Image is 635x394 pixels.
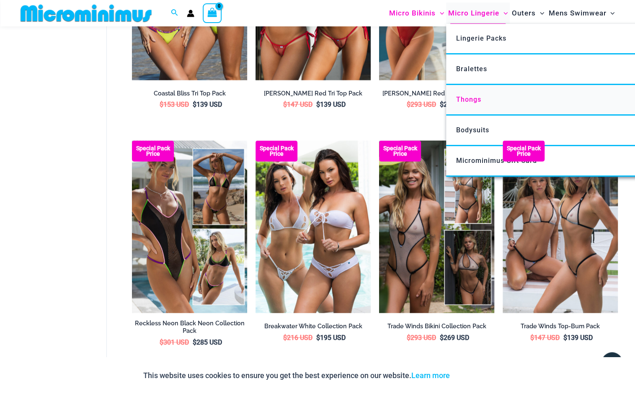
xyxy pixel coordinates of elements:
span: Bralettes [456,65,487,73]
span: Thongs [456,95,481,103]
span: $ [530,334,534,342]
bdi: 139 USD [316,100,346,108]
span: Menu Toggle [499,3,508,24]
a: Reckless Neon Black Neon Collection Pack [132,319,247,338]
span: $ [283,100,287,108]
nav: Site Navigation [386,1,618,25]
a: Breakwater White Collection Pack [256,322,371,333]
a: Mens SwimwearMenu ToggleMenu Toggle [546,3,617,24]
span: $ [193,100,196,108]
a: Trade Winds Top-Bum Pack [503,322,618,333]
h2: Trade Winds Top-Bum Pack [503,322,618,330]
b: Special Pack Price [503,146,545,157]
p: This website uses cookies to ensure you get the best experience on our website. [143,369,450,382]
a: Collection Pack (5) Breakwater White 341 Top 4956 Shorts 08Breakwater White 341 Top 4956 Shorts 08 [256,141,371,313]
a: Learn more [411,371,450,380]
span: Bodysuits [456,126,489,134]
span: Lingerie Packs [456,34,506,42]
span: Micro Bikinis [389,3,436,24]
b: Special Pack Price [132,146,174,157]
bdi: 139 USD [193,100,222,108]
bdi: 195 USD [316,334,346,342]
span: Outers [512,3,536,24]
img: Collection Pack (5) [256,141,371,313]
a: Micro BikinisMenu ToggleMenu Toggle [387,3,446,24]
bdi: 285 USD [193,338,222,346]
span: $ [160,100,163,108]
span: $ [316,334,320,342]
a: Account icon link [187,10,194,17]
h2: [PERSON_NAME] Red Collection Pack [379,90,494,98]
a: Top Bum Pack (1) Trade Winds IvoryInk 317 Top 453 Micro 03Trade Winds IvoryInk 317 Top 453 Micro 03 [503,141,618,313]
span: Micro Lingerie [448,3,499,24]
bdi: 269 USD [440,100,469,108]
a: Collection Pack (1) Trade Winds IvoryInk 317 Top 469 Thong 11Trade Winds IvoryInk 317 Top 469 Tho... [379,141,494,313]
bdi: 301 USD [160,338,189,346]
span: Menu Toggle [536,3,544,24]
bdi: 147 USD [283,100,312,108]
bdi: 293 USD [407,100,436,108]
img: Top Bum Pack (1) [503,141,618,313]
bdi: 153 USD [160,100,189,108]
span: $ [160,338,163,346]
bdi: 139 USD [563,334,593,342]
button: Accept [456,366,492,386]
a: [PERSON_NAME] Red Collection Pack [379,90,494,100]
span: $ [563,334,567,342]
bdi: 293 USD [407,334,436,342]
bdi: 269 USD [440,334,469,342]
span: Menu Toggle [436,3,444,24]
a: Collection Pack Top BTop B [132,141,247,313]
a: OutersMenu ToggleMenu Toggle [510,3,546,24]
bdi: 147 USD [530,334,560,342]
h2: Trade Winds Bikini Collection Pack [379,322,494,330]
span: $ [440,100,444,108]
span: $ [316,100,320,108]
b: Special Pack Price [379,146,421,157]
img: Collection Pack [132,141,247,313]
b: Special Pack Price [256,146,297,157]
span: $ [407,100,410,108]
span: $ [407,334,410,342]
img: Collection Pack (1) [379,141,494,313]
a: Trade Winds Bikini Collection Pack [379,322,494,333]
a: [PERSON_NAME] Red Tri Top Pack [256,90,371,100]
bdi: 216 USD [283,334,312,342]
h2: Breakwater White Collection Pack [256,322,371,330]
img: MM SHOP LOGO FLAT [17,4,155,23]
span: Menu Toggle [606,3,614,24]
span: Mens Swimwear [548,3,606,24]
a: View Shopping Cart, empty [203,3,222,23]
h2: [PERSON_NAME] Red Tri Top Pack [256,90,371,98]
span: $ [193,338,196,346]
a: Coastal Bliss Tri Top Pack [132,90,247,100]
h2: Coastal Bliss Tri Top Pack [132,90,247,98]
h2: Reckless Neon Black Neon Collection Pack [132,319,247,335]
a: Search icon link [171,8,178,18]
span: $ [283,334,287,342]
a: Micro LingerieMenu ToggleMenu Toggle [446,3,510,24]
span: $ [440,334,444,342]
span: Microminimus Gift Card [456,157,537,165]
